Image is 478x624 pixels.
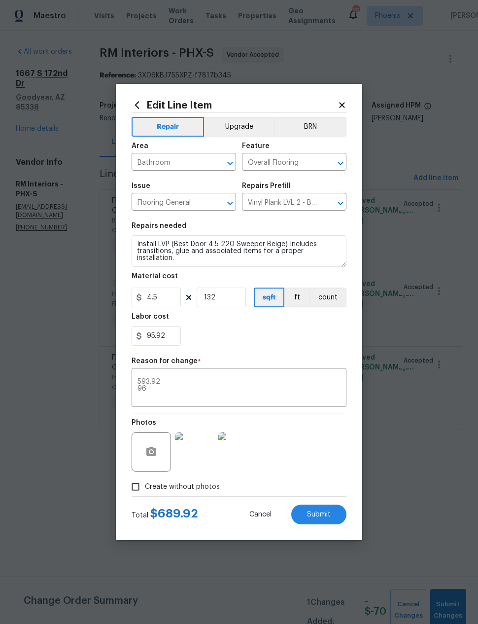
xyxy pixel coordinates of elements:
[291,505,346,524] button: Submit
[150,508,198,519] span: $ 689.92
[242,143,270,149] h5: Feature
[132,183,150,189] h5: Issue
[132,509,198,520] div: Total
[132,222,186,229] h5: Repairs needed
[204,117,274,137] button: Upgrade
[132,117,204,137] button: Repair
[334,196,347,210] button: Open
[132,100,338,110] h2: Edit Line Item
[132,143,148,149] h5: Area
[132,358,198,365] h5: Reason for change
[132,313,169,320] h5: Labor cost
[307,511,331,518] span: Submit
[145,482,220,492] span: Create without photos
[223,156,237,170] button: Open
[132,235,346,267] textarea: Install LVP (Best Door 4.5 220 Sweeper Beige) Includes transitions, glue and associated items for...
[137,378,341,399] textarea: 593.92 96
[249,511,272,518] span: Cancel
[242,183,291,189] h5: Repairs Prefill
[284,288,309,307] button: ft
[234,505,287,524] button: Cancel
[254,288,284,307] button: sqft
[309,288,346,307] button: count
[132,273,178,280] h5: Material cost
[223,196,237,210] button: Open
[132,419,156,426] h5: Photos
[334,156,347,170] button: Open
[274,117,346,137] button: BRN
